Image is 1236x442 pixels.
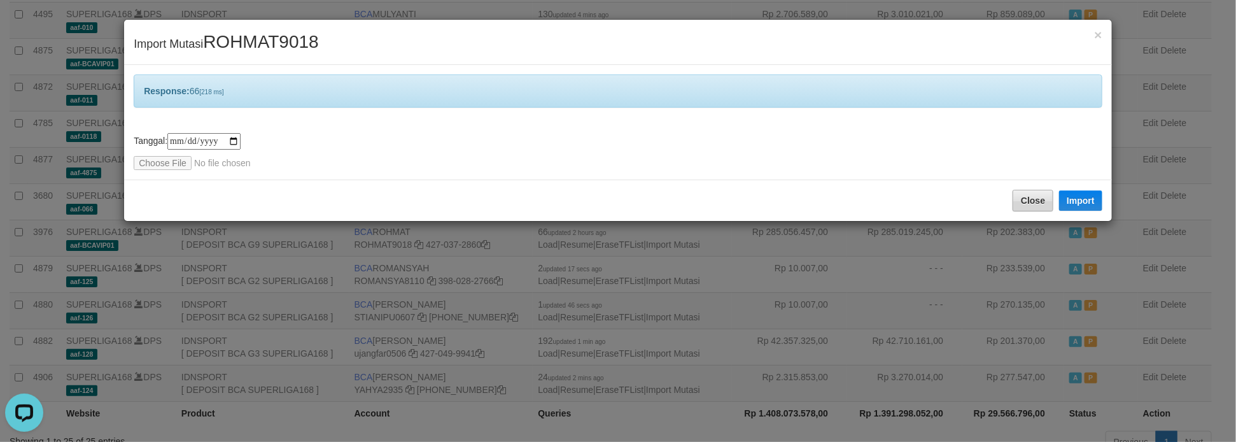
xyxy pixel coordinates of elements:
span: [218 ms] [199,89,223,96]
span: Import Mutasi [134,38,319,50]
button: Close [1013,190,1053,211]
button: Open LiveChat chat widget [5,5,43,43]
span: × [1095,27,1102,42]
button: Close [1095,28,1102,41]
b: Response: [144,86,190,96]
div: 66 [134,75,1102,108]
div: Tanggal: [134,133,1102,170]
button: Import [1059,190,1102,211]
span: ROHMAT9018 [203,32,319,52]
